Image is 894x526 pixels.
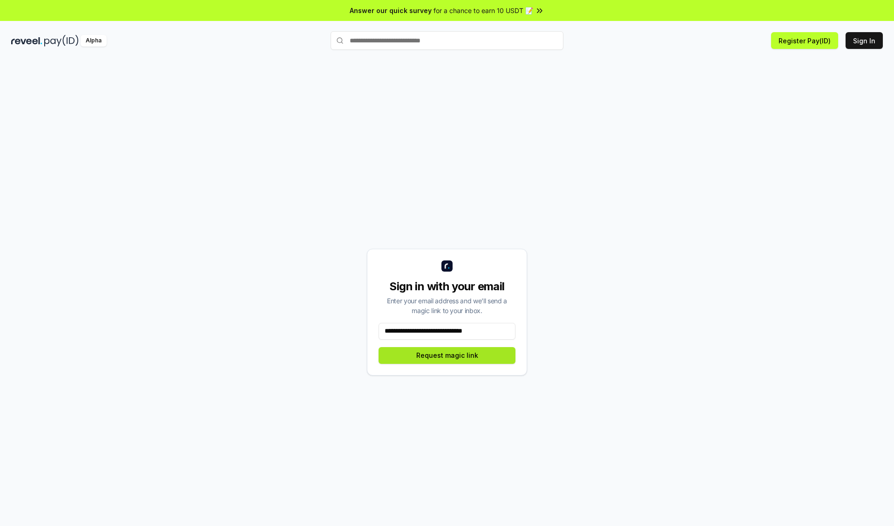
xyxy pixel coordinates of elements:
img: pay_id [44,35,79,47]
div: Sign in with your email [379,279,515,294]
button: Request magic link [379,347,515,364]
div: Enter your email address and we’ll send a magic link to your inbox. [379,296,515,315]
span: Answer our quick survey [350,6,432,15]
div: Alpha [81,35,107,47]
button: Sign In [846,32,883,49]
img: logo_small [441,260,453,272]
span: for a chance to earn 10 USDT 📝 [433,6,533,15]
button: Register Pay(ID) [771,32,838,49]
img: reveel_dark [11,35,42,47]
